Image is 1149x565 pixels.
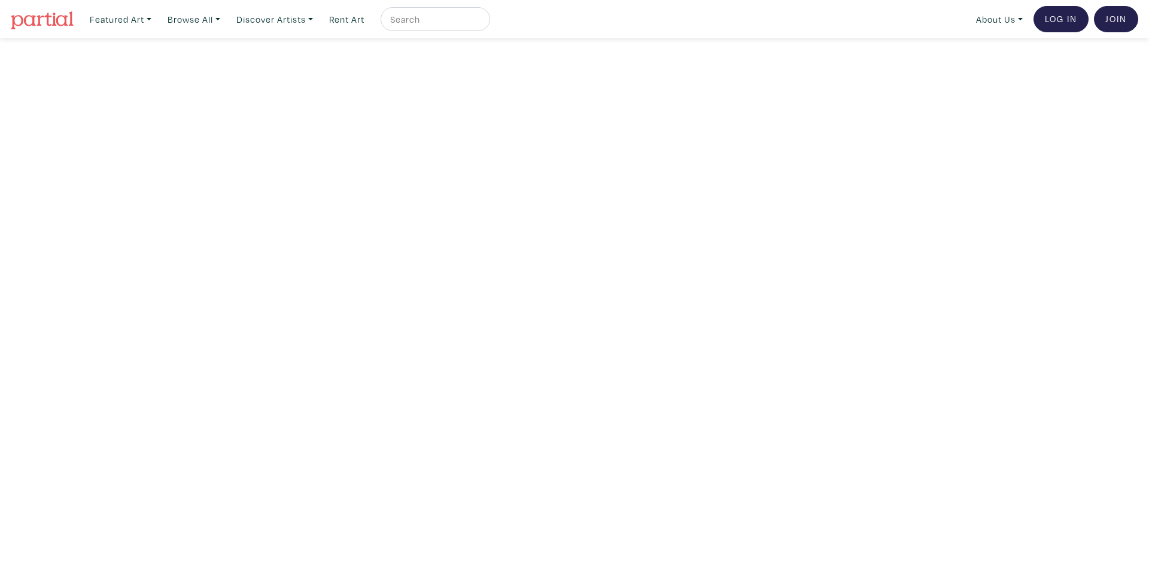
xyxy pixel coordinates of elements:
a: Featured Art [84,7,157,32]
a: Rent Art [324,7,370,32]
a: Log In [1034,6,1089,32]
a: Join [1094,6,1138,32]
input: Search [389,12,479,27]
a: Browse All [162,7,226,32]
a: About Us [971,7,1028,32]
a: Discover Artists [231,7,318,32]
